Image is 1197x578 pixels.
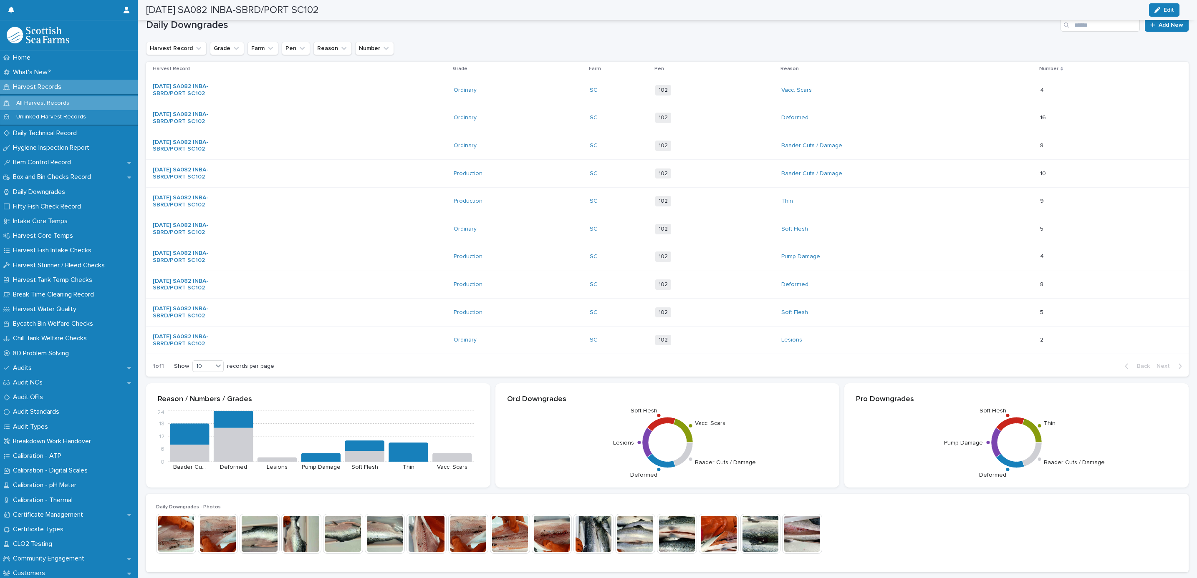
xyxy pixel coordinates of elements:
[1040,251,1045,260] p: 4
[10,144,96,152] p: Hygiene Inspection Report
[10,129,83,137] p: Daily Technical Record
[10,54,37,62] p: Home
[10,291,101,299] p: Break Time Cleaning Record
[10,540,59,548] p: CLO2 Testing
[590,142,598,149] a: SC
[655,141,671,151] span: 102
[10,423,55,431] p: Audit Types
[781,309,808,316] a: Soft Flesh
[10,305,83,313] p: Harvest Water Quality
[1044,460,1105,466] text: Baader Cuts / Damage
[1040,224,1045,233] p: 5
[355,42,394,55] button: Number
[10,334,93,342] p: Chill Tank Welfare Checks
[146,132,1189,160] tr: [DATE] SA082 INBA-SBRD/PORT SC102 Ordinary SC 102Baader Cuts / Damage 88
[10,408,66,416] p: Audit Standards
[302,464,341,470] text: Pump Damage
[1118,362,1153,370] button: Back
[1040,85,1045,94] p: 4
[1039,64,1058,73] p: Number
[153,194,222,209] a: [DATE] SA082 INBA-SBRD/PORT SC102
[10,393,50,401] p: Audit OFIs
[590,87,598,94] a: SC
[282,42,310,55] button: Pen
[247,42,278,55] button: Farm
[590,170,598,177] a: SC
[158,395,479,404] p: Reason / Numbers / Grades
[267,464,288,470] text: Lesions
[10,555,91,563] p: Community Engagement
[146,160,1189,188] tr: [DATE] SA082 INBA-SBRD/PORT SC102 Production SC 102Baader Cuts / Damage 1010
[590,337,598,344] a: SC
[10,320,100,328] p: Bycatch Bin Welfare Checks
[159,434,164,440] tspan: 12
[590,114,598,121] a: SC
[10,467,94,475] p: Calibration - Digital Scales
[1145,18,1189,32] a: Add New
[10,188,72,196] p: Daily Downgrades
[1040,141,1045,149] p: 8
[10,569,52,577] p: Customers
[193,362,213,371] div: 10
[10,217,74,225] p: Intake Core Temps
[437,464,467,470] text: Vacc. Scars
[146,42,207,55] button: Harvest Record
[1061,18,1140,32] input: Search
[146,299,1189,327] tr: [DATE] SA082 INBA-SBRD/PORT SC102 Production SC 102Soft Flesh 55
[1157,363,1175,369] span: Next
[146,215,1189,243] tr: [DATE] SA082 INBA-SBRD/PORT SC102 Ordinary SC 102Soft Flesh 55
[10,364,38,372] p: Audits
[655,279,671,290] span: 102
[454,337,477,344] a: Ordinary
[507,395,828,404] p: Ord Downgrades
[10,525,70,533] p: Certificate Types
[454,114,477,121] a: Ordinary
[10,113,93,121] p: Unlinked Harvest Records
[10,379,49,387] p: Audit NCs
[153,222,222,236] a: [DATE] SA082 INBA-SBRD/PORT SC102
[173,464,206,470] text: Baader Cu…
[146,271,1189,299] tr: [DATE] SA082 INBA-SBRD/PORT SC102 Production SC 102Deformed 88
[10,100,76,107] p: All Harvest Records
[10,496,79,504] p: Calibration - Thermal
[10,276,99,284] p: Harvest Tank Temp Checks
[157,410,164,415] tspan: 24
[590,226,598,233] a: SC
[351,464,378,470] text: Soft Flesh
[210,42,244,55] button: Grade
[979,472,1006,478] text: Deformed
[590,253,598,260] a: SC
[220,464,247,470] text: Deformed
[146,19,1057,31] h1: Daily Downgrades
[10,158,78,166] p: Item Control Record
[403,464,414,470] text: Thin
[654,64,664,73] p: Pen
[174,363,189,370] p: Show
[10,203,88,211] p: Fifty Fish Check Record
[146,326,1189,354] tr: [DATE] SA082 INBA-SBRD/PORT SC102 Ordinary SC 102Lesions 22
[944,440,983,446] text: Pump Damage
[153,111,222,125] a: [DATE] SA082 INBA-SBRD/PORT SC102
[454,309,482,316] a: Production
[781,170,842,177] a: Baader Cuts / Damage
[781,114,808,121] a: Deformed
[153,166,222,181] a: [DATE] SA082 INBA-SBRD/PORT SC102
[1164,7,1174,13] span: Edit
[655,113,671,123] span: 102
[590,281,598,288] a: SC
[781,87,812,94] a: Vacc. Scars
[10,349,76,357] p: 8D Problem Solving
[1044,420,1056,426] text: Thin
[153,250,222,264] a: [DATE] SA082 INBA-SBRD/PORT SC102
[454,170,482,177] a: Production
[630,408,657,414] text: Soft Flesh
[589,64,601,73] p: Farm
[655,307,671,318] span: 102
[153,139,222,153] a: [DATE] SA082 INBA-SBRD/PORT SC102
[1132,363,1150,369] span: Back
[781,337,802,344] a: Lesions
[10,173,98,181] p: Box and Bin Checks Record
[159,421,164,427] tspan: 18
[694,460,755,466] text: Baader Cuts / Damage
